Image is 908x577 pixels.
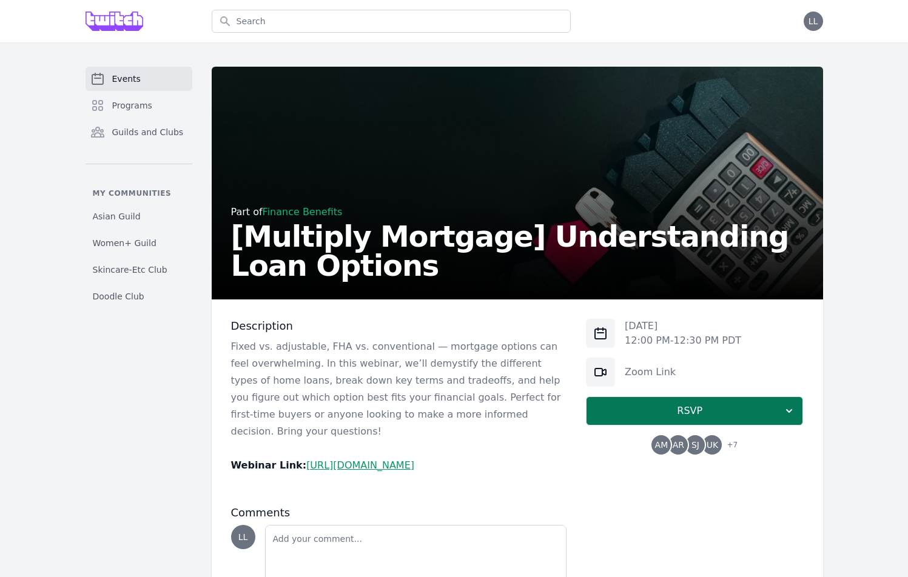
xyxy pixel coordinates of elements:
[86,259,192,281] a: Skincare-Etc Club
[625,319,741,333] p: [DATE]
[93,264,167,276] span: Skincare-Etc Club
[231,222,804,280] h2: [Multiply Mortgage] Understanding Loan Options
[86,12,144,31] img: Grove
[112,99,152,112] span: Programs
[93,290,144,302] span: Doodle Club
[707,441,718,449] span: UK
[673,441,684,449] span: AR
[231,319,567,333] h3: Description
[625,333,741,348] p: 12:00 PM - 12:30 PM PDT
[596,404,783,418] span: RSVP
[112,126,184,138] span: Guilds and Clubs
[231,338,567,440] p: Fixed vs. adjustable, FHA vs. conventional — mortgage options can feel overwhelming. In this webi...
[86,120,192,144] a: Guilds and Clubs
[263,206,343,218] a: Finance Benefits
[86,188,192,198] p: My communities
[86,67,192,91] a: Events
[804,12,823,31] button: LL
[112,73,141,85] span: Events
[86,285,192,307] a: Doodle Club
[655,441,668,449] span: AM
[586,396,803,425] button: RSVP
[93,237,156,249] span: Women+ Guild
[86,232,192,254] a: Women+ Guild
[86,67,192,307] nav: Sidebar
[93,210,141,222] span: Asian Guild
[231,205,804,219] div: Part of
[231,505,567,520] h3: Comments
[86,93,192,118] a: Programs
[809,17,818,25] span: LL
[238,533,248,541] span: LL
[719,438,738,455] span: + 7
[625,366,676,378] a: Zoom Link
[212,10,571,33] input: Search
[86,205,192,227] a: Asian Guild
[306,459,414,471] a: [URL][DOMAIN_NAME]
[231,459,307,471] strong: Webinar Link:
[691,441,699,449] span: SJ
